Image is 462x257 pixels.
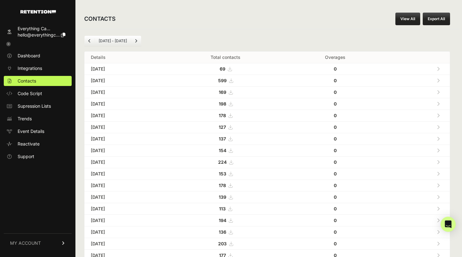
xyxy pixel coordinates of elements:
[85,180,164,191] td: [DATE]
[4,126,72,136] a: Event Details
[219,229,233,235] a: 136
[220,66,225,71] strong: 69
[85,75,164,87] td: [DATE]
[219,194,226,200] strong: 139
[334,183,337,188] strong: 0
[220,66,232,71] a: 69
[334,78,337,83] strong: 0
[219,148,233,153] a: 154
[334,159,337,165] strong: 0
[18,103,51,109] span: Supression Lists
[219,124,232,130] a: 127
[18,153,34,160] span: Support
[85,122,164,133] td: [DATE]
[219,218,233,223] a: 194
[334,206,337,211] strong: 0
[441,217,456,232] div: Open Intercom Messenger
[219,124,226,130] strong: 127
[4,233,72,253] a: MY ACCOUNT
[334,89,337,95] strong: 0
[219,183,226,188] strong: 178
[18,53,40,59] span: Dashboard
[334,66,337,71] strong: 0
[18,78,36,84] span: Contacts
[219,171,226,176] strong: 153
[334,148,337,153] strong: 0
[84,14,116,23] h2: CONTACTS
[334,241,337,246] strong: 0
[18,26,65,32] div: Everything Ca...
[219,113,226,118] strong: 178
[219,206,226,211] strong: 113
[4,76,72,86] a: Contacts
[218,241,233,246] a: 203
[85,191,164,203] td: [DATE]
[219,171,233,176] a: 153
[95,38,131,43] li: [DATE] - [DATE]
[218,241,227,246] strong: 203
[218,78,233,83] a: 599
[219,136,226,141] strong: 137
[85,36,95,46] a: Previous
[4,114,72,124] a: Trends
[219,148,226,153] strong: 154
[218,159,233,165] a: 224
[4,24,72,40] a: Everything Ca... hello@everythingc...
[219,229,226,235] strong: 136
[4,63,72,73] a: Integrations
[219,183,232,188] a: 178
[20,10,56,14] img: Retention.com
[4,101,72,111] a: Supression Lists
[85,133,164,145] td: [DATE]
[334,113,337,118] strong: 0
[18,128,44,134] span: Event Details
[10,240,41,246] span: MY ACCOUNT
[4,151,72,162] a: Support
[219,136,232,141] a: 137
[219,101,233,106] a: 198
[85,168,164,180] td: [DATE]
[4,139,72,149] a: Reactivate
[219,101,226,106] strong: 198
[85,238,164,250] td: [DATE]
[18,90,42,97] span: Code Script
[287,52,383,63] th: Overages
[85,203,164,215] td: [DATE]
[85,215,164,226] td: [DATE]
[85,98,164,110] td: [DATE]
[85,110,164,122] td: [DATE]
[164,52,287,63] th: Total contacts
[85,157,164,168] td: [DATE]
[219,113,232,118] a: 178
[18,116,32,122] span: Trends
[334,229,337,235] strong: 0
[219,89,226,95] strong: 169
[4,51,72,61] a: Dashboard
[131,36,141,46] a: Next
[334,136,337,141] strong: 0
[334,218,337,223] strong: 0
[18,32,60,37] span: hello@everythingc...
[334,101,337,106] strong: 0
[334,194,337,200] strong: 0
[18,141,40,147] span: Reactivate
[334,171,337,176] strong: 0
[218,159,227,165] strong: 224
[85,63,164,75] td: [DATE]
[218,78,227,83] strong: 599
[395,13,420,25] a: View All
[18,65,42,71] span: Integrations
[85,145,164,157] td: [DATE]
[219,206,232,211] a: 113
[423,13,450,25] button: Export All
[85,226,164,238] td: [DATE]
[85,52,164,63] th: Details
[4,89,72,99] a: Code Script
[219,194,233,200] a: 139
[85,87,164,98] td: [DATE]
[219,218,226,223] strong: 194
[334,124,337,130] strong: 0
[219,89,233,95] a: 169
